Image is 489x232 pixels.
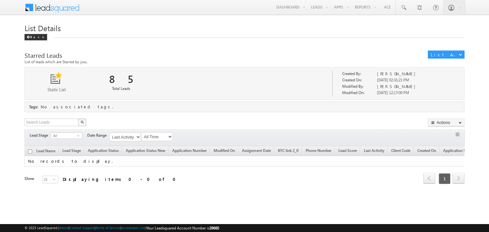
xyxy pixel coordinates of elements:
span: Client Code [391,148,410,153]
a: Last Activity [361,147,387,155]
a: Back [25,34,50,39]
span: [PERSON_NAME] [377,71,419,76]
a: Lead Stage [59,147,84,155]
img: Search [81,120,84,124]
span: All [51,133,77,139]
span: 25 [43,176,53,183]
span: select [53,178,58,181]
div: Show [25,176,37,181]
a: Terms of Service [96,226,120,230]
a: Application Status [85,147,122,155]
span: 1 [439,173,450,184]
a: Lead Score [335,147,360,155]
div: Created By: [342,71,374,77]
div: Modified By: [342,84,374,90]
input: Check all records [28,149,32,154]
span: Your Leadsquared Account Number is [146,226,219,230]
span: [PERSON_NAME] [377,84,419,89]
a: Phone Number [302,147,335,155]
span: Application Number [172,148,207,153]
span: Application Status New [126,148,165,153]
span: Date Range [87,133,109,138]
div: List of leads which are Starred by you. [25,59,214,64]
span: KYC link 2_0 [278,148,299,153]
a: Assignment Date [239,147,274,155]
p: Static List [25,87,89,92]
div: Modified On: [342,90,374,96]
span: select [77,134,82,137]
span: © 2025 LeadSquared | | | | | [25,225,219,231]
span: Modified On [214,148,235,153]
span: Lead Score [338,148,357,153]
div: Created On: [342,77,374,84]
span: prev [423,173,435,184]
a: KYC link 2_0 [275,147,302,155]
div: Starred Leads [25,51,389,59]
a: Application Number [169,147,210,155]
div: [DATE] 02:31:21 PM [377,77,444,84]
div: Back [25,34,47,40]
span: Created On [417,148,436,153]
span: 39660 [209,226,219,230]
a: next [453,174,464,184]
span: Assignment Date [242,148,271,153]
div: Displaying items 0 - 0 of 0 [63,175,180,183]
a: Created On [414,147,439,155]
button: Actions [428,119,464,126]
span: Total Leads [112,86,130,91]
a: Client Code [388,147,414,155]
a: Modified On [210,147,238,155]
span: Phone Number [306,148,331,153]
a: Contact Support [69,226,95,230]
span: next [453,173,464,184]
div: 85 [109,70,133,85]
a: Acceptable Use [121,226,145,230]
span: Application Status [88,148,119,153]
a: Lead Name [33,147,59,156]
span: Tags: [29,104,38,109]
a: Application Status New [123,147,168,155]
div: [DATE] 12:17:00 PM [377,90,444,96]
button: List Actions [428,51,464,58]
a: About [59,226,68,230]
span: No associated tags. [41,104,113,109]
span: List Details [25,23,61,33]
span: Lead Stage [30,133,51,138]
a: prev [423,174,435,184]
span: Lead Stage [62,148,81,153]
div: List Actions [431,52,458,58]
